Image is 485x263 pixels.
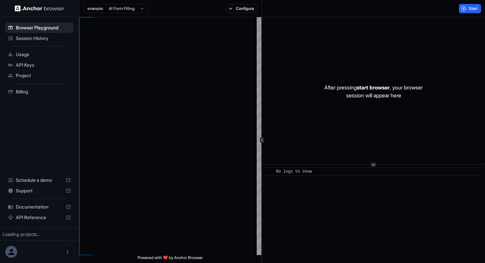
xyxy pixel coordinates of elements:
div: Session History [5,33,74,44]
span: Session History [16,35,71,42]
span: Browser Playground [16,24,71,31]
button: Open menu [62,246,74,258]
div: Loading projects... [3,231,76,238]
span: Project [16,72,71,79]
div: API Reference [5,212,74,223]
span: start browser [357,84,390,91]
div: Browser Playground [5,22,74,33]
span: Support [16,187,63,194]
span: Start [469,6,478,11]
div: Support [5,185,74,196]
div: Billing [5,86,74,97]
span: Documentation [16,204,63,210]
span: API Reference [16,214,63,221]
button: Start [459,4,481,13]
span: API Keys [16,62,71,68]
span: example: [87,6,104,11]
div: Usage [5,49,74,60]
div: API Keys [5,60,74,70]
div: Schedule a demo [5,175,74,185]
span: No logs to show [276,169,312,174]
p: After pressing , your browser session will appear here [324,83,423,99]
span: Schedule a demo [16,177,63,183]
div: Project [5,70,74,81]
span: ​ [268,168,271,175]
span: Billing [16,88,71,95]
div: Documentation [5,202,74,212]
span: Powered with ❤️ by Anchor Browser [138,255,203,263]
button: Configure [226,4,258,13]
img: Anchor Logo [15,5,64,12]
span: Usage [16,51,71,58]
